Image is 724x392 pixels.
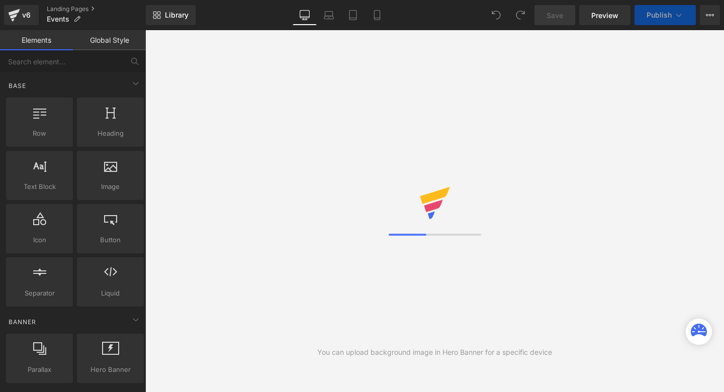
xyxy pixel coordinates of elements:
[4,5,39,25] a: v6
[9,235,70,245] span: Icon
[80,235,141,245] span: Button
[486,5,506,25] button: Undo
[73,30,146,50] a: Global Style
[510,5,530,25] button: Redo
[317,5,341,25] a: Laptop
[579,5,630,25] a: Preview
[9,364,70,375] span: Parallax
[700,5,720,25] button: More
[8,317,37,327] span: Banner
[9,181,70,192] span: Text Block
[317,347,552,358] div: You can upload background image in Hero Banner for a specific device
[80,181,141,192] span: Image
[165,11,189,20] span: Library
[365,5,389,25] a: Mobile
[9,288,70,299] span: Separator
[9,128,70,139] span: Row
[80,128,141,139] span: Heading
[8,81,27,90] span: Base
[80,364,141,375] span: Hero Banner
[146,5,196,25] a: New Library
[47,5,146,13] a: Landing Pages
[80,288,141,299] span: Liquid
[293,5,317,25] a: Desktop
[341,5,365,25] a: Tablet
[547,10,563,21] span: Save
[635,5,696,25] button: Publish
[647,11,672,19] span: Publish
[591,10,618,21] span: Preview
[47,15,69,23] span: Events
[20,9,33,22] div: v6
